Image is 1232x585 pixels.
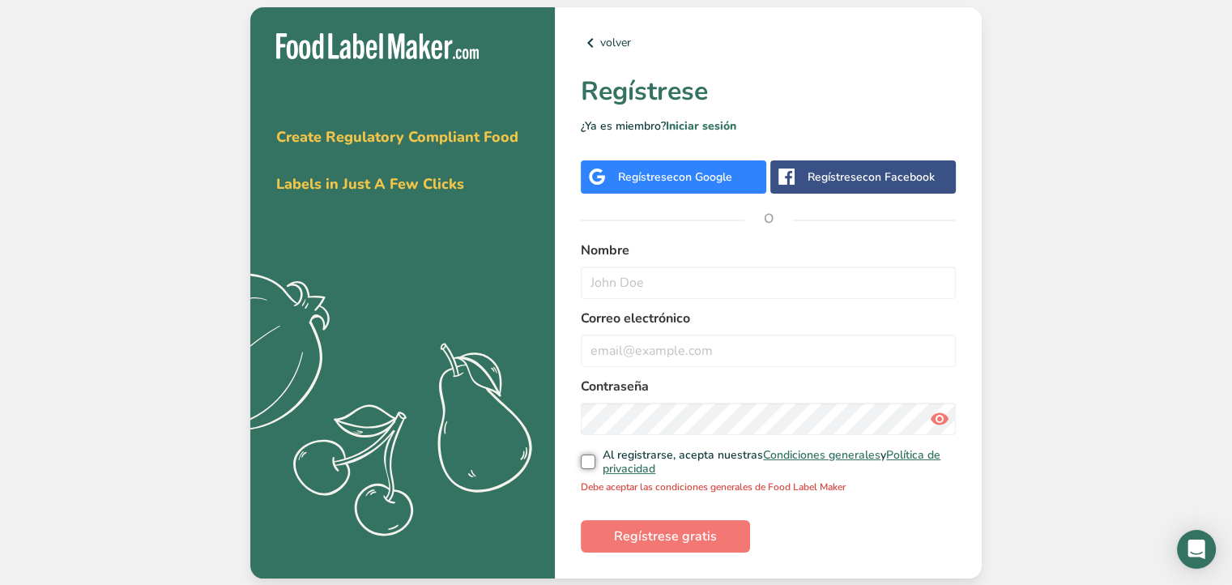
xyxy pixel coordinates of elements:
[581,309,956,328] label: Correo electrónico
[581,72,956,111] h1: Regístrese
[276,33,479,60] img: Food Label Maker
[763,447,880,463] a: Condiciones generales
[276,127,518,194] span: Create Regulatory Compliant Food Labels in Just A Few Clicks
[618,169,732,186] div: Regístrese
[581,520,750,553] button: Regístrese gratis
[666,118,736,134] a: Iniciar sesión
[581,33,956,53] a: volver
[581,267,956,299] input: John Doe
[581,335,956,367] input: email@example.com
[744,194,793,243] span: O
[581,480,956,494] p: Debe aceptar las condiciones generales de Food Label Maker
[603,447,940,477] a: Política de privacidad
[595,448,950,476] span: Al registrarse, acepta nuestras y
[581,241,956,260] label: Nombre
[673,169,732,185] span: con Google
[863,169,935,185] span: con Facebook
[808,169,935,186] div: Regístrese
[581,117,956,135] p: ¿Ya es miembro?
[614,527,717,546] span: Regístrese gratis
[581,377,956,396] label: Contraseña
[1177,530,1216,569] div: Open Intercom Messenger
